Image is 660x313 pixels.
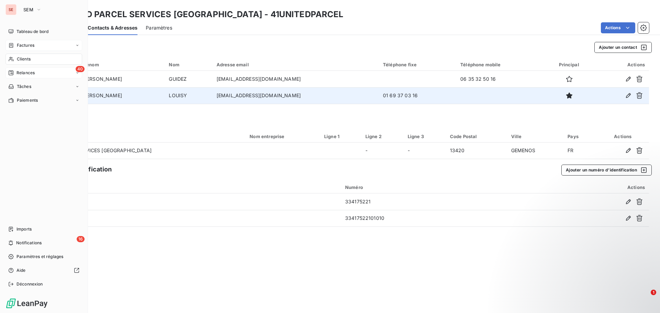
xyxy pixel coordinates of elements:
[522,246,660,294] iframe: Intercom notifications message
[456,71,543,87] td: 06 35 32 50 16
[408,134,442,139] div: Ligne 3
[250,134,316,139] div: Nom entreprise
[60,8,344,21] h3: UNITED PARCEL SERVICES [GEOGRAPHIC_DATA] - 41UNITEDPARCEL
[16,254,63,260] span: Paramètres et réglages
[16,226,32,232] span: Imports
[341,210,529,226] td: 33417522101010
[594,42,652,53] button: Ajouter un contact
[17,56,31,62] span: Clients
[33,143,245,159] td: UNITED PARCEL SERVICES [GEOGRAPHIC_DATA]
[601,22,635,33] button: Actions
[17,42,34,48] span: Factures
[5,4,16,15] div: SE
[5,298,48,309] img: Logo LeanPay
[568,134,592,139] div: Pays
[23,7,33,12] span: SEM
[16,29,48,35] span: Tableau de bord
[78,71,165,87] td: [PERSON_NAME]
[33,210,341,226] td: SIRET
[450,134,503,139] div: Code Postal
[33,193,341,210] td: SIREN
[212,71,379,87] td: [EMAIL_ADDRESS][DOMAIN_NAME]
[16,281,43,287] span: Déconnexion
[548,62,590,67] div: Principal
[17,83,31,90] span: Tâches
[165,71,212,87] td: GUIDEZ
[165,87,212,104] td: LOUISY
[5,265,82,276] a: Aide
[217,62,375,67] div: Adresse email
[507,143,564,159] td: GEMENOS
[82,62,161,67] div: Prénom
[146,24,172,31] span: Paramètres
[637,290,653,306] iframe: Intercom live chat
[383,62,452,67] div: Téléphone fixe
[16,240,42,246] span: Notifications
[78,87,165,104] td: [PERSON_NAME]
[511,134,560,139] div: Ville
[76,66,85,72] span: 40
[460,62,539,67] div: Téléphone mobile
[345,185,525,190] div: Numéro
[651,290,656,295] span: 1
[365,134,399,139] div: Ligne 2
[16,267,26,273] span: Aide
[88,24,137,31] span: Contacts & Adresses
[361,143,404,159] td: -
[77,236,85,242] span: 16
[404,143,446,159] td: -
[169,62,208,67] div: Nom
[561,165,652,176] button: Ajouter un numéro d’identification
[17,97,38,103] span: Paiements
[37,134,241,139] div: Destinataire
[599,62,645,67] div: Actions
[324,134,357,139] div: Ligne 1
[446,143,507,159] td: 13420
[563,143,596,159] td: FR
[533,185,645,190] div: Actions
[37,184,337,190] div: Type
[379,87,456,104] td: 01 69 37 03 16
[601,134,645,139] div: Actions
[341,193,529,210] td: 334175221
[212,87,379,104] td: [EMAIL_ADDRESS][DOMAIN_NAME]
[16,70,35,76] span: Relances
